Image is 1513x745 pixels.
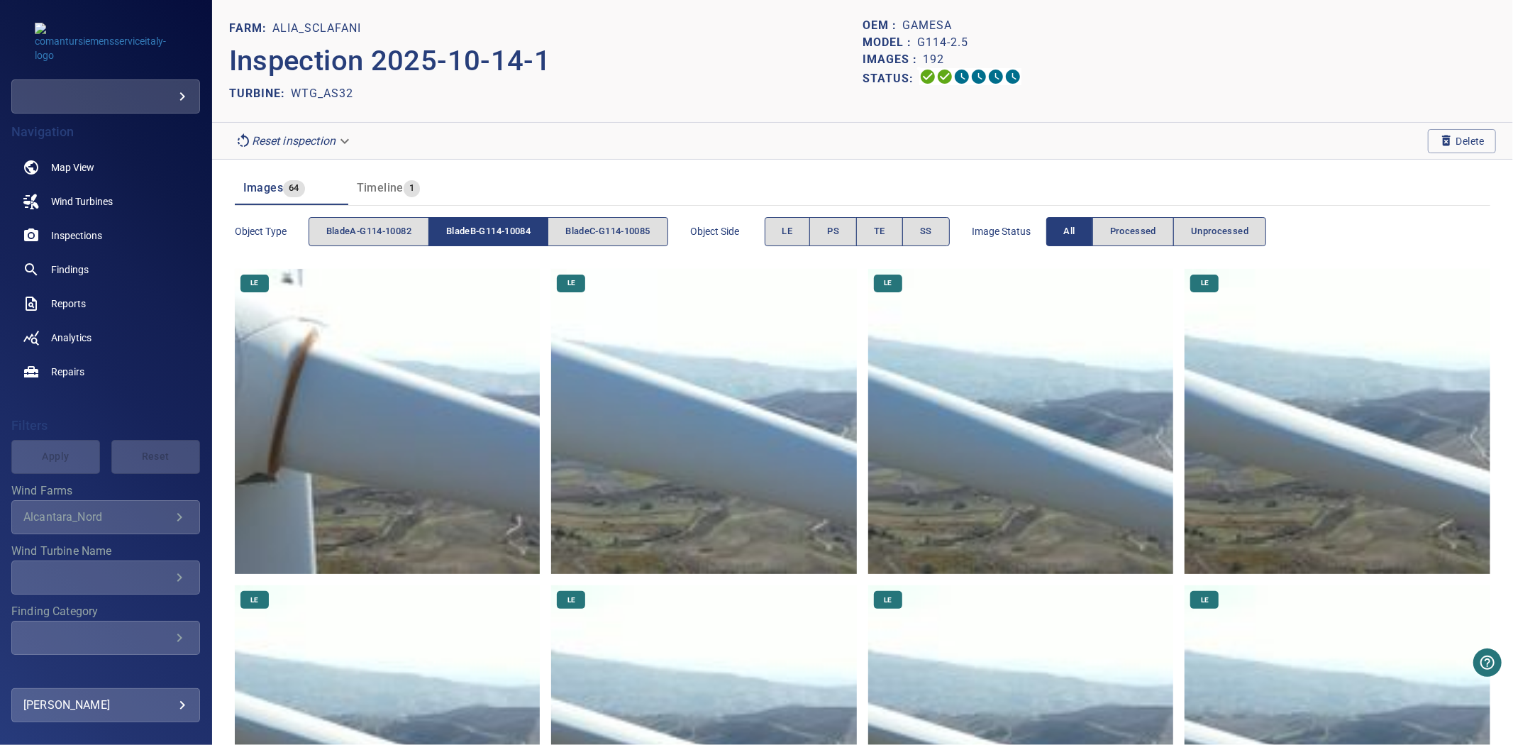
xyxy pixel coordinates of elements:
[11,561,200,595] div: Wind Turbine Name
[11,355,200,389] a: repairs noActive
[11,184,200,219] a: windturbines noActive
[242,278,267,288] span: LE
[1173,217,1266,246] button: Unprocessed
[11,253,200,287] a: findings noActive
[1110,223,1156,240] span: Processed
[923,51,944,68] p: 192
[51,297,86,311] span: Reports
[765,217,950,246] div: objectSide
[23,510,171,524] div: Alcantara_Nord
[875,595,900,605] span: LE
[559,278,584,288] span: LE
[953,68,970,85] svg: Selecting 0%
[559,595,584,605] span: LE
[1046,217,1093,246] button: All
[11,287,200,321] a: reports noActive
[970,68,987,85] svg: ML Processing 0%
[1092,217,1174,246] button: Processed
[863,17,902,34] p: OEM :
[35,23,177,62] img: comantursiemensserviceitaly-logo
[11,321,200,355] a: analytics noActive
[1192,595,1217,605] span: LE
[11,125,200,139] h4: Navigation
[782,223,793,240] span: LE
[11,500,200,534] div: Wind Farms
[809,217,857,246] button: PS
[51,263,89,277] span: Findings
[919,68,936,85] svg: Uploading 100%
[565,223,650,240] span: bladeC-G114-10085
[446,223,531,240] span: bladeB-G114-10084
[51,228,102,243] span: Inspections
[1004,68,1021,85] svg: Classification 0%
[229,85,291,102] p: TURBINE:
[242,595,267,605] span: LE
[357,181,404,194] span: Timeline
[765,217,811,246] button: LE
[11,150,200,184] a: map noActive
[548,217,667,246] button: bladeC-G114-10085
[51,331,92,345] span: Analytics
[11,79,200,114] div: comantursiemensserviceitaly
[827,223,839,240] span: PS
[11,485,200,497] label: Wind Farms
[987,68,1004,85] svg: Matching 0%
[11,419,200,433] h4: Filters
[229,128,358,153] div: Reset inspection
[1046,217,1267,246] div: imageStatus
[291,85,353,102] p: WTG_AS32
[1191,223,1248,240] span: Unprocessed
[875,278,900,288] span: LE
[691,224,765,238] span: Object Side
[229,20,272,37] p: FARM:
[272,20,361,37] p: Alia_Sclafani
[863,68,919,89] p: Status:
[863,34,917,51] p: Model :
[235,224,309,238] span: Object type
[1428,129,1496,153] button: Delete
[326,223,411,240] span: bladeA-G114-10082
[902,217,950,246] button: SS
[856,217,903,246] button: TE
[309,217,668,246] div: objectType
[252,134,336,148] em: Reset inspection
[51,194,113,209] span: Wind Turbines
[917,34,968,51] p: G114-2.5
[1192,278,1217,288] span: LE
[863,51,923,68] p: Images :
[1439,133,1485,149] span: Delete
[11,621,200,655] div: Finding Category
[243,181,283,194] span: Images
[972,224,1046,238] span: Image Status
[1064,223,1075,240] span: All
[283,180,305,197] span: 64
[936,68,953,85] svg: Data Formatted 100%
[11,219,200,253] a: inspections noActive
[11,606,200,617] label: Finding Category
[428,217,548,246] button: bladeB-G114-10084
[11,546,200,557] label: Wind Turbine Name
[309,217,429,246] button: bladeA-G114-10082
[874,223,885,240] span: TE
[902,17,952,34] p: Gamesa
[51,365,84,379] span: Repairs
[51,160,94,175] span: Map View
[229,40,863,82] p: Inspection 2025-10-14-1
[920,223,932,240] span: SS
[404,180,420,197] span: 1
[23,694,188,717] div: [PERSON_NAME]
